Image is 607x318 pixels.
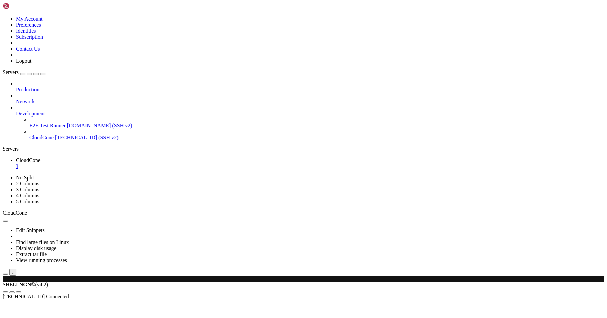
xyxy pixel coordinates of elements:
[16,22,41,28] a: Preferences
[29,123,66,128] span: E2E Test Runner
[16,199,39,204] a: 5 Columns
[16,251,47,257] a: Extract tar file
[29,117,604,129] li: E2E Test Runner [DOMAIN_NAME] (SSH v2)
[16,87,604,93] a: Production
[16,34,43,40] a: Subscription
[16,58,31,64] a: Logout
[29,123,604,129] a: E2E Test Runner [DOMAIN_NAME] (SSH v2)
[16,257,67,263] a: View running processes
[3,69,19,75] span: Servers
[16,81,604,93] li: Production
[29,135,54,140] span: CloudCone
[16,93,604,105] li: Network
[16,46,40,52] a: Contact Us
[16,99,35,104] span: Network
[55,135,118,140] span: [TECHNICAL_ID] (SSH v2)
[16,105,604,141] li: Development
[67,123,132,128] span: [DOMAIN_NAME] (SSH v2)
[16,163,604,169] a: 
[16,157,604,169] a: CloudCone
[16,193,39,198] a: 4 Columns
[16,227,45,233] a: Edit Snippets
[16,16,43,22] a: My Account
[16,111,45,116] span: Development
[29,135,604,141] a: CloudCone [TECHNICAL_ID] (SSH v2)
[16,245,56,251] a: Display disk usage
[3,3,41,9] img: Shellngn
[9,269,16,276] button: 
[12,270,14,275] div: 
[3,146,604,152] div: Servers
[16,187,39,192] a: 3 Columns
[16,111,604,117] a: Development
[16,99,604,105] a: Network
[16,28,36,34] a: Identities
[16,175,34,180] a: No Split
[3,210,27,216] span: CloudCone
[16,157,40,163] span: CloudCone
[16,181,39,186] a: 2 Columns
[3,69,45,75] a: Servers
[29,129,604,141] li: CloudCone [TECHNICAL_ID] (SSH v2)
[16,239,69,245] a: Find large files on Linux
[16,87,39,92] span: Production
